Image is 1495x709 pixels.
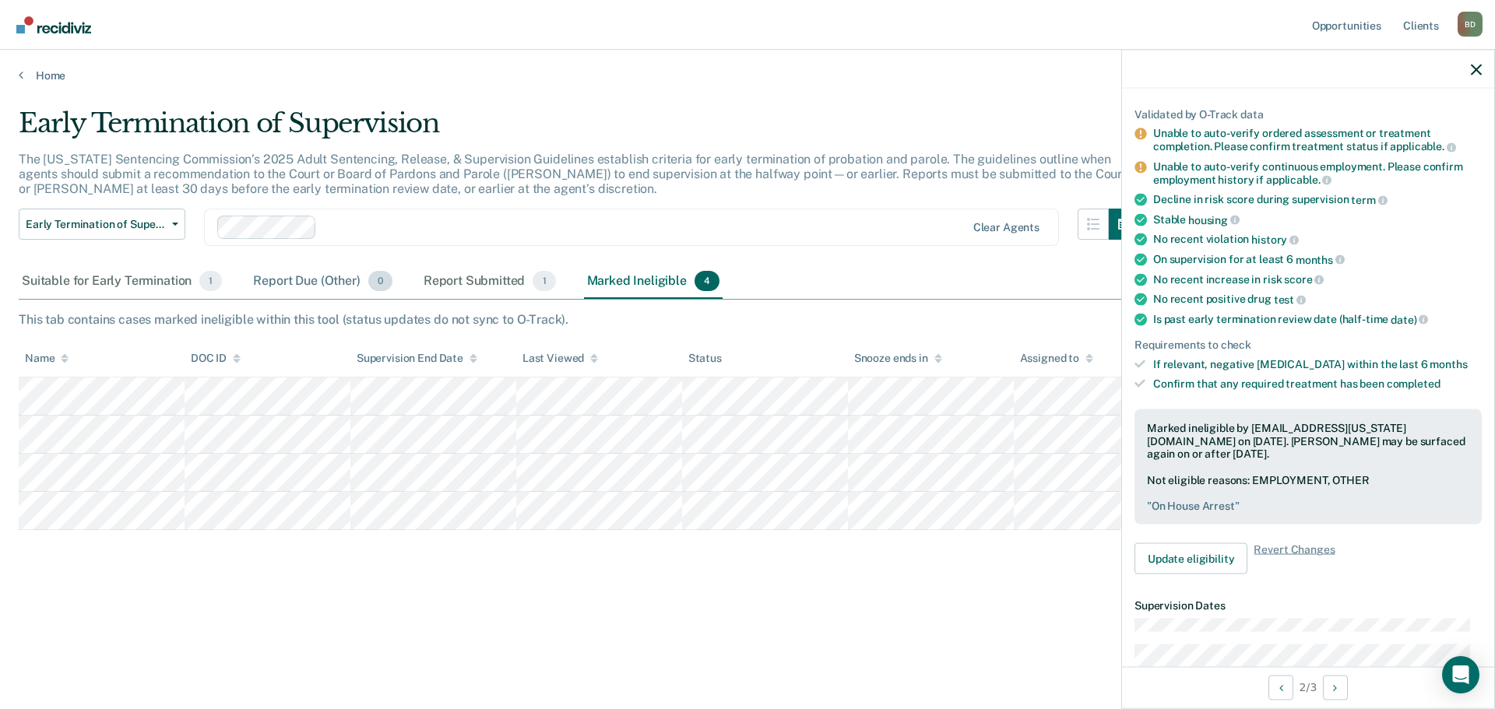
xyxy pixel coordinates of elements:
[25,352,69,365] div: Name
[1153,160,1482,186] div: Unable to auto-verify continuous employment. Please confirm employment history if applicable.
[1153,212,1482,226] div: Stable
[1153,272,1482,286] div: No recent increase in risk
[250,265,395,299] div: Report Due (Other)
[368,271,392,291] span: 0
[19,265,225,299] div: Suitable for Early Termination
[1153,377,1482,390] div: Confirm that any required treatment has been
[1296,253,1345,265] span: months
[1153,233,1482,247] div: No recent violation
[1020,352,1093,365] div: Assigned to
[1254,543,1335,574] span: Revert Changes
[1284,273,1324,286] span: score
[19,107,1140,152] div: Early Termination of Supervision
[973,221,1039,234] div: Clear agents
[1153,127,1482,153] div: Unable to auto-verify ordered assessment or treatment completion. Please confirm treatment status...
[1458,12,1483,37] div: B D
[1430,358,1467,370] span: months
[1134,107,1482,121] div: Validated by O-Track data
[533,271,555,291] span: 1
[1134,339,1482,352] div: Requirements to check
[1274,293,1306,305] span: test
[1387,377,1440,389] span: completed
[1268,675,1293,700] button: Previous Opportunity
[1458,12,1483,37] button: Profile dropdown button
[1391,313,1428,325] span: date)
[26,218,166,231] span: Early Termination of Supervision
[1153,358,1482,371] div: If relevant, negative [MEDICAL_DATA] within the last 6
[1147,473,1469,512] div: Not eligible reasons: EMPLOYMENT, OTHER
[1251,233,1299,246] span: history
[522,352,598,365] div: Last Viewed
[199,271,222,291] span: 1
[1147,499,1469,512] pre: " On House Arrest "
[854,352,942,365] div: Snooze ends in
[1122,666,1494,707] div: 2 / 3
[584,265,723,299] div: Marked Ineligible
[19,312,1476,327] div: This tab contains cases marked ineligible within this tool (status updates do not sync to O-Track).
[420,265,559,299] div: Report Submitted
[1153,293,1482,307] div: No recent positive drug
[1323,675,1348,700] button: Next Opportunity
[191,352,241,365] div: DOC ID
[1153,252,1482,266] div: On supervision for at least 6
[357,352,477,365] div: Supervision End Date
[1134,543,1247,574] button: Update eligibility
[1153,312,1482,326] div: Is past early termination review date (half-time
[1134,599,1482,612] dt: Supervision Dates
[1153,193,1482,207] div: Decline in risk score during supervision
[1188,213,1240,226] span: housing
[19,152,1127,196] p: The [US_STATE] Sentencing Commission’s 2025 Adult Sentencing, Release, & Supervision Guidelines e...
[1351,193,1387,205] span: term
[695,271,719,291] span: 4
[688,352,722,365] div: Status
[19,68,1476,82] a: Home
[1147,421,1469,460] div: Marked ineligible by [EMAIL_ADDRESS][US_STATE][DOMAIN_NAME] on [DATE]. [PERSON_NAME] may be surfa...
[1442,656,1479,693] div: Open Intercom Messenger
[16,16,91,33] img: Recidiviz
